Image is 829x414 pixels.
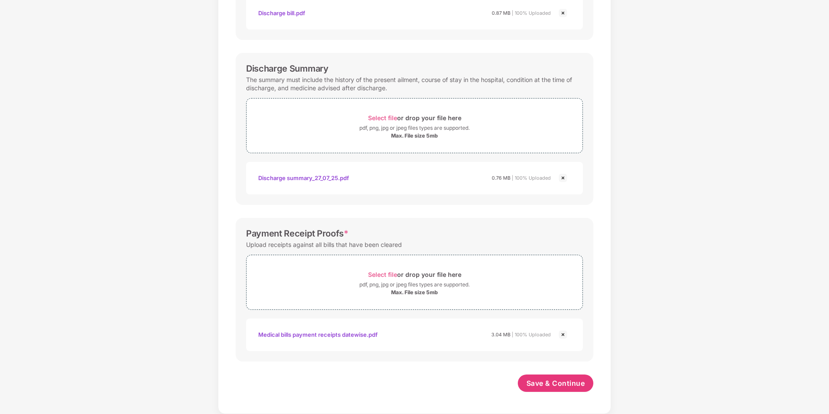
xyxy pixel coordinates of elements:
[258,171,349,185] div: Discharge summary_27_07_25.pdf
[246,74,583,94] div: The summary must include the history of the present ailment, course of stay in the hospital, cond...
[246,228,349,239] div: Payment Receipt Proofs
[359,124,470,132] div: pdf, png, jpg or jpeg files types are supported.
[258,6,305,20] div: Discharge bill.pdf
[518,375,594,392] button: Save & Continue
[246,239,402,250] div: Upload receipts against all bills that have been cleared
[368,271,397,278] span: Select file
[247,105,582,146] span: Select fileor drop your file herepdf, png, jpg or jpeg files types are supported.Max. File size 5mb
[359,280,470,289] div: pdf, png, jpg or jpeg files types are supported.
[512,332,551,338] span: | 100% Uploaded
[558,329,568,340] img: svg+xml;base64,PHN2ZyBpZD0iQ3Jvc3MtMjR4MjQiIHhtbG5zPSJodHRwOi8vd3d3LnczLm9yZy8yMDAwL3N2ZyIgd2lkdG...
[558,8,568,18] img: svg+xml;base64,PHN2ZyBpZD0iQ3Jvc3MtMjR4MjQiIHhtbG5zPSJodHRwOi8vd3d3LnczLm9yZy8yMDAwL3N2ZyIgd2lkdG...
[391,132,438,139] div: Max. File size 5mb
[526,378,585,388] span: Save & Continue
[258,327,378,342] div: Medical bills payment receipts datewise.pdf
[247,262,582,303] span: Select fileor drop your file herepdf, png, jpg or jpeg files types are supported.Max. File size 5mb
[491,332,510,338] span: 3.04 MB
[391,289,438,296] div: Max. File size 5mb
[492,10,510,16] span: 0.87 MB
[512,10,551,16] span: | 100% Uploaded
[512,175,551,181] span: | 100% Uploaded
[492,175,510,181] span: 0.76 MB
[246,63,329,74] div: Discharge Summary
[368,114,397,122] span: Select file
[368,112,461,124] div: or drop your file here
[558,173,568,183] img: svg+xml;base64,PHN2ZyBpZD0iQ3Jvc3MtMjR4MjQiIHhtbG5zPSJodHRwOi8vd3d3LnczLm9yZy8yMDAwL3N2ZyIgd2lkdG...
[368,269,461,280] div: or drop your file here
